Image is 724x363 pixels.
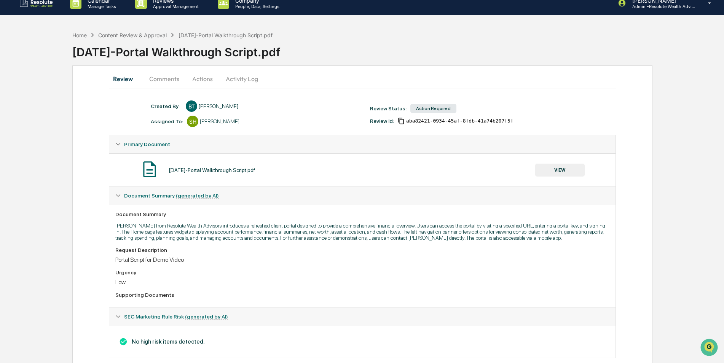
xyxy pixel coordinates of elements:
[5,93,52,107] a: 🖐️Preclearance
[109,135,615,153] div: Primary Document
[98,32,167,38] div: Content Review & Approval
[124,141,170,147] span: Primary Document
[143,70,185,88] button: Comments
[63,96,94,103] span: Attestations
[15,96,49,103] span: Preclearance
[229,4,283,9] p: People, Data, Settings
[185,314,228,320] u: (generated by AI)
[109,153,615,186] div: Primary Document
[700,338,720,358] iframe: Open customer support
[15,110,48,118] span: Data Lookup
[370,118,394,124] div: Review Id:
[406,118,513,124] span: aba82421-0934-45af-8fdb-41a74b207f5f
[26,66,96,72] div: We're available if you need us!
[76,129,92,135] span: Pylon
[535,164,585,177] button: VIEW
[124,193,219,199] span: Document Summary
[115,223,609,241] p: [PERSON_NAME] from Resolute Wealth Advisors introduces a refreshed client portal designed to prov...
[151,103,182,109] div: Created By: ‎ ‎
[115,269,609,275] div: Urgency
[115,279,609,286] div: Low
[109,307,615,326] div: SEC Marketing Rule Risk (generated by AI)
[176,193,219,199] u: (generated by AI)
[52,93,97,107] a: 🗄️Attestations
[8,97,14,103] div: 🖐️
[626,4,697,9] p: Admin • Resolute Wealth Advisor
[81,4,120,9] p: Manage Tasks
[151,118,183,124] div: Assigned To:
[55,97,61,103] div: 🗄️
[115,292,609,298] div: Supporting Documents
[187,116,198,127] div: SH
[147,4,203,9] p: Approval Management
[26,58,125,66] div: Start new chat
[109,70,143,88] button: Review
[398,118,405,124] span: Copy Id
[115,338,609,346] h3: No high risk items detected.
[200,118,239,124] div: [PERSON_NAME]
[370,105,407,111] div: Review Status:
[220,70,264,88] button: Activity Log
[186,100,197,112] div: BT
[179,32,273,38] div: [DATE]-Portal Walkthrough Script.pdf
[115,256,609,263] div: Portal Script for Demo Video
[8,58,21,72] img: 1746055101610-c473b297-6a78-478c-a979-82029cc54cd1
[410,104,456,113] div: Action Required
[109,70,616,88] div: secondary tabs example
[8,16,139,28] p: How can we help?
[185,70,220,88] button: Actions
[124,314,228,320] span: SEC Marketing Rule Risk
[72,32,87,38] div: Home
[115,247,609,253] div: Request Description
[109,205,615,307] div: Document Summary (generated by AI)
[140,160,159,179] img: Document Icon
[199,103,238,109] div: [PERSON_NAME]
[72,39,724,59] div: [DATE]-Portal Walkthrough Script.pdf
[5,107,51,121] a: 🔎Data Lookup
[115,211,609,217] div: Document Summary
[54,129,92,135] a: Powered byPylon
[129,61,139,70] button: Start new chat
[20,35,126,43] input: Clear
[109,186,615,205] div: Document Summary (generated by AI)
[109,326,615,358] div: Document Summary (generated by AI)
[169,167,255,173] div: [DATE]-Portal Walkthrough Script.pdf
[8,111,14,117] div: 🔎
